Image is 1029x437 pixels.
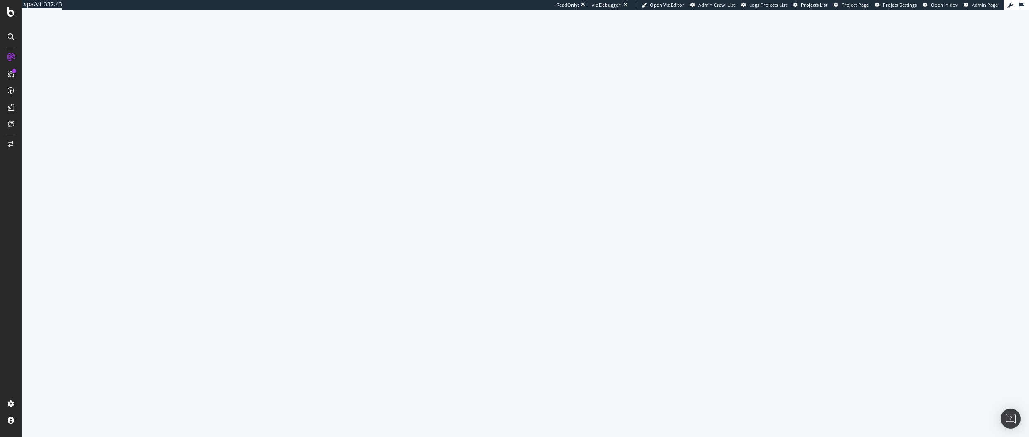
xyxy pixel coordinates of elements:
[698,2,735,8] span: Admin Crawl List
[842,2,869,8] span: Project Page
[1001,409,1021,429] div: Open Intercom Messenger
[875,2,917,8] a: Project Settings
[749,2,787,8] span: Logs Projects List
[741,2,787,8] a: Logs Projects List
[592,2,622,8] div: Viz Debugger:
[801,2,827,8] span: Projects List
[972,2,998,8] span: Admin Page
[642,2,684,8] a: Open Viz Editor
[690,2,735,8] a: Admin Crawl List
[650,2,684,8] span: Open Viz Editor
[964,2,998,8] a: Admin Page
[834,2,869,8] a: Project Page
[883,2,917,8] span: Project Settings
[793,2,827,8] a: Projects List
[556,2,579,8] div: ReadOnly:
[923,2,958,8] a: Open in dev
[931,2,958,8] span: Open in dev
